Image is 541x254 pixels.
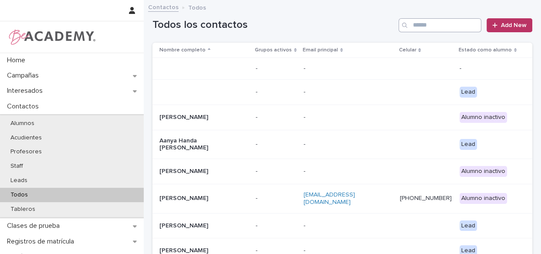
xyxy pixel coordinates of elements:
p: Clases de prueba [3,222,67,230]
tr: Aanya Handa [PERSON_NAME]-- Lead [152,130,532,159]
p: Nombre completo [159,45,206,55]
p: - [304,88,391,96]
p: - [256,222,297,230]
p: Interesados [3,87,50,95]
p: [PERSON_NAME] [159,195,247,202]
a: [EMAIL_ADDRESS][DOMAIN_NAME] [304,192,355,205]
p: - [256,114,297,121]
p: Estado como alumno [459,45,512,55]
a: Contactos [148,2,179,12]
tr: -- - [152,58,532,80]
p: - [256,195,297,202]
tr: -- Lead [152,79,532,105]
p: Acudientes [3,134,49,142]
div: Alumno inactivo [460,166,507,177]
p: Todos [3,191,35,199]
div: Alumno inactivo [460,193,507,204]
tr: [PERSON_NAME]-[EMAIL_ADDRESS][DOMAIN_NAME][PHONE_NUMBER] Alumno inactivo [152,184,532,213]
div: Lead [460,87,477,98]
p: Registros de matrícula [3,237,81,246]
p: Email principal [303,45,338,55]
p: Celular [399,45,416,55]
a: [PHONE_NUMBER] [399,195,451,201]
p: - [304,141,391,148]
p: Staff [3,163,30,170]
p: [PERSON_NAME] [159,222,247,230]
p: Leads [3,177,34,184]
p: Home [3,56,32,64]
p: Profesores [3,148,49,156]
p: Aanya Handa [PERSON_NAME] [159,137,247,152]
div: Alumno inactivo [460,112,507,123]
span: Add New [501,22,527,28]
div: Lead [460,139,477,150]
p: - [256,88,297,96]
tr: [PERSON_NAME]-- Lead [152,213,532,238]
p: Campañas [3,71,46,80]
input: Search [399,18,481,32]
p: Alumnos [3,120,41,127]
p: - [304,65,391,72]
h1: Todos los contactos [152,19,395,31]
p: - [460,65,518,72]
p: - [304,114,391,121]
p: Contactos [3,102,46,111]
img: WPrjXfSUmiLcdUfaYY4Q [7,28,96,46]
p: - [304,222,391,230]
p: - [256,65,297,72]
p: Tableros [3,206,42,213]
p: [PERSON_NAME] [159,114,247,121]
p: - [256,141,297,148]
tr: [PERSON_NAME]-- Alumno inactivo [152,159,532,184]
div: Lead [460,220,477,231]
tr: [PERSON_NAME]-- Alumno inactivo [152,105,532,130]
p: Todos [188,2,206,12]
p: - [256,168,297,175]
a: Add New [487,18,532,32]
p: - [304,168,391,175]
p: [PERSON_NAME] [159,168,247,175]
p: Grupos activos [255,45,292,55]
